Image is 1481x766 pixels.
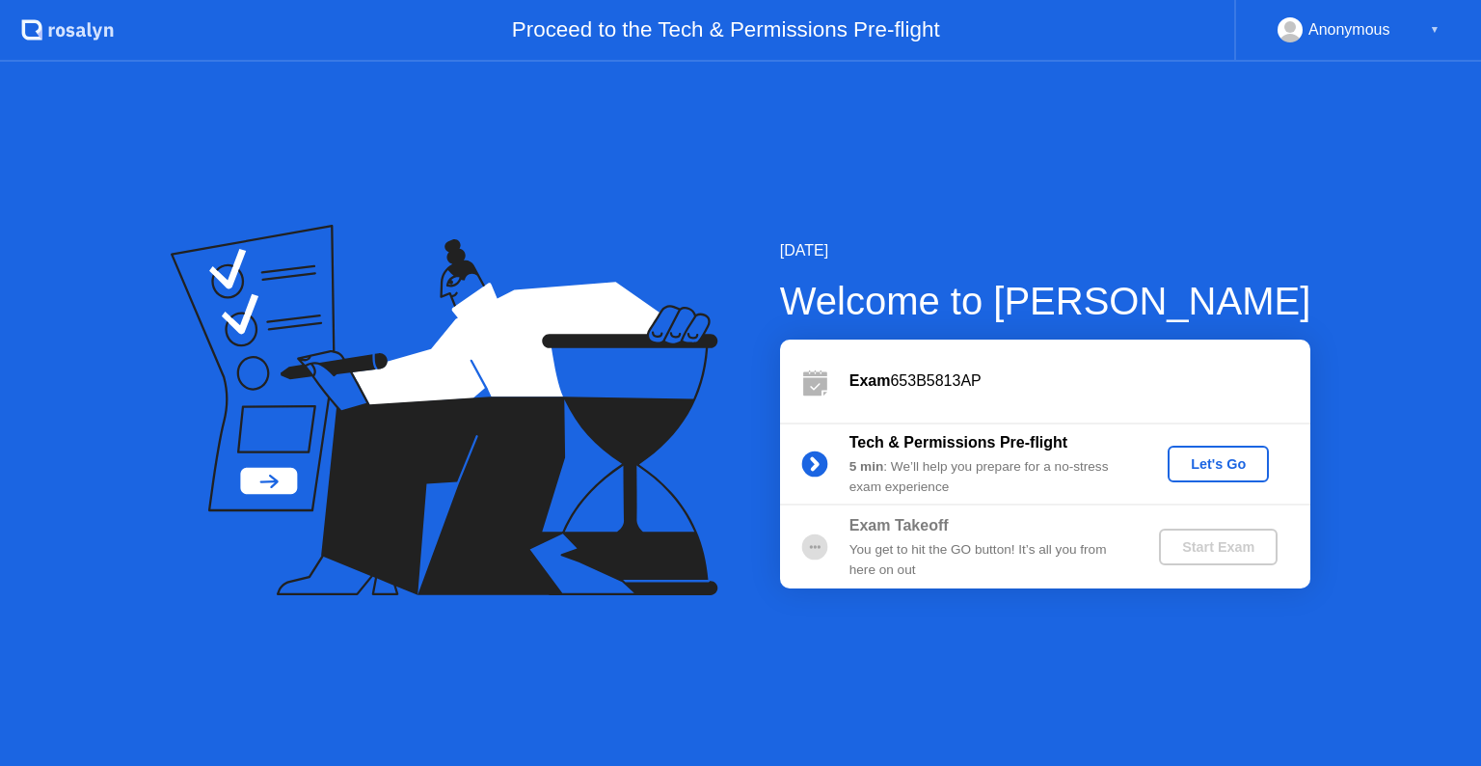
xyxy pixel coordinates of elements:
div: Anonymous [1308,17,1390,42]
button: Start Exam [1159,529,1278,565]
b: Exam [849,372,891,389]
b: Exam Takeoff [849,517,949,533]
div: Start Exam [1167,539,1270,555]
div: 653B5813AP [849,369,1310,393]
button: Let's Go [1168,446,1269,482]
div: You get to hit the GO button! It’s all you from here on out [849,540,1127,580]
div: ▼ [1430,17,1440,42]
div: Welcome to [PERSON_NAME] [780,272,1311,330]
b: Tech & Permissions Pre-flight [849,434,1067,451]
div: [DATE] [780,239,1311,262]
div: : We’ll help you prepare for a no-stress exam experience [849,457,1127,497]
b: 5 min [849,459,884,474]
div: Let's Go [1175,456,1261,472]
